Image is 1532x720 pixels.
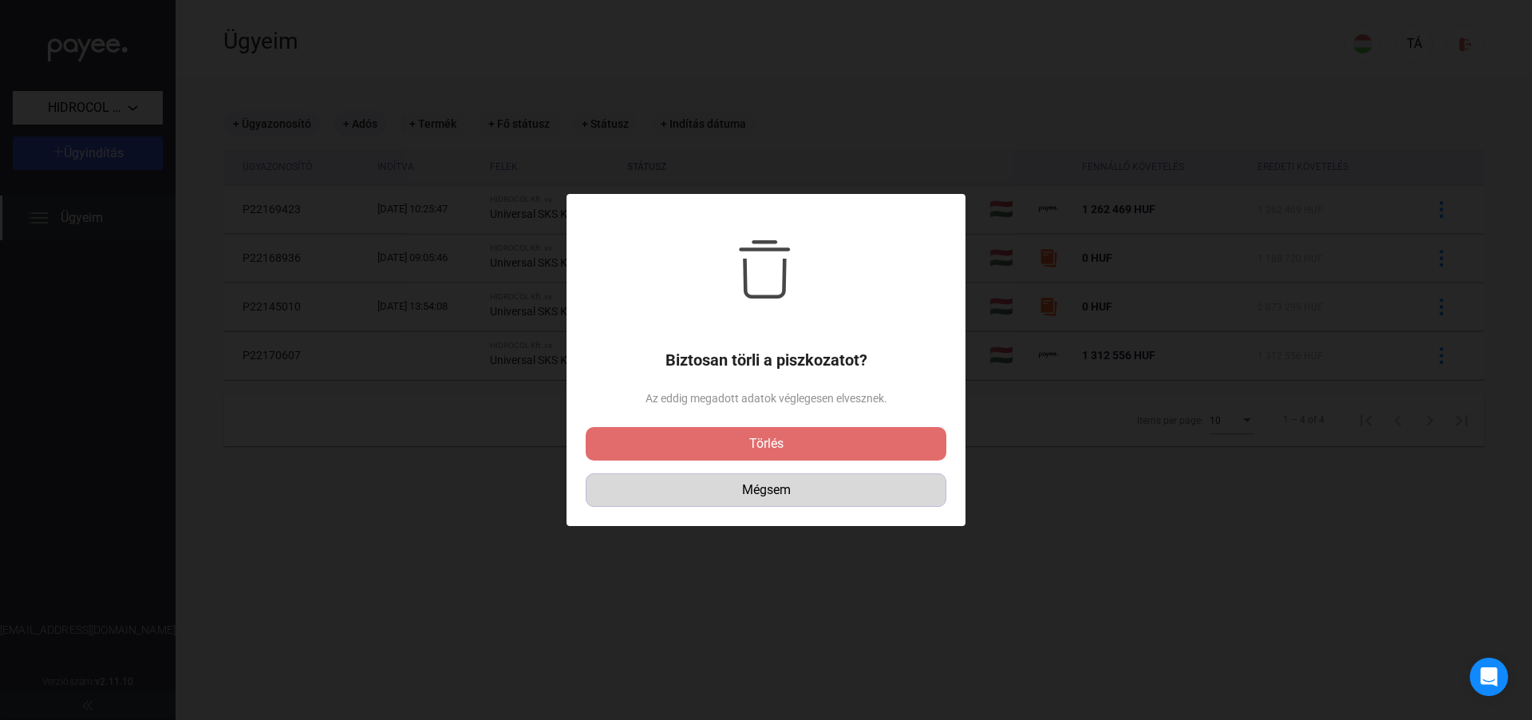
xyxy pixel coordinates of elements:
[586,473,946,507] button: Mégsem
[590,434,942,453] div: Törlés
[591,481,941,500] div: Mégsem
[586,350,946,370] h1: Biztosan törli a piszkozatot?
[586,389,946,408] span: Az eddig megadott adatok véglegesen elvesznek.
[586,427,946,461] button: Törlés
[737,240,796,299] img: trash-black
[1470,658,1508,696] div: Open Intercom Messenger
